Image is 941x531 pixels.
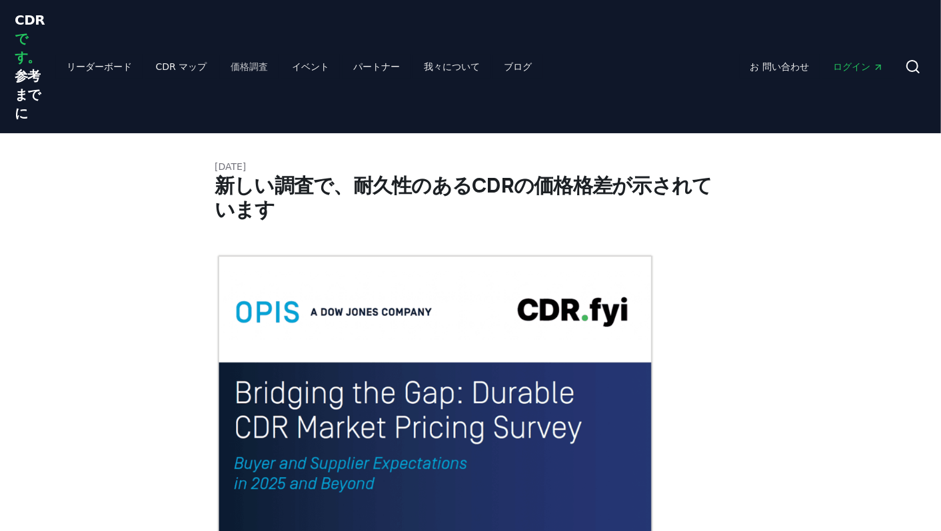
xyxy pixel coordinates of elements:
[15,12,45,121] span: CDR 参考までに
[740,55,820,79] a: お 問い合わせ
[56,55,143,79] a: リーダーボード
[822,55,894,79] a: ログイン
[215,173,726,221] h1: 新しい調査で、耐久性のあるCDRの価格格差が示されています
[493,55,542,79] a: ブログ
[145,55,218,79] a: CDR マップ
[343,55,411,79] a: パートナー
[215,160,726,173] p: [DATE]
[56,55,543,79] nav: メイン
[281,55,340,79] a: イベント
[740,55,894,79] nav: メイン
[15,31,41,65] span: です。
[413,55,490,79] a: 我々について
[15,11,45,123] a: CDRです。参考までに
[220,55,279,79] a: 価格調査
[833,61,870,72] font: ログイン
